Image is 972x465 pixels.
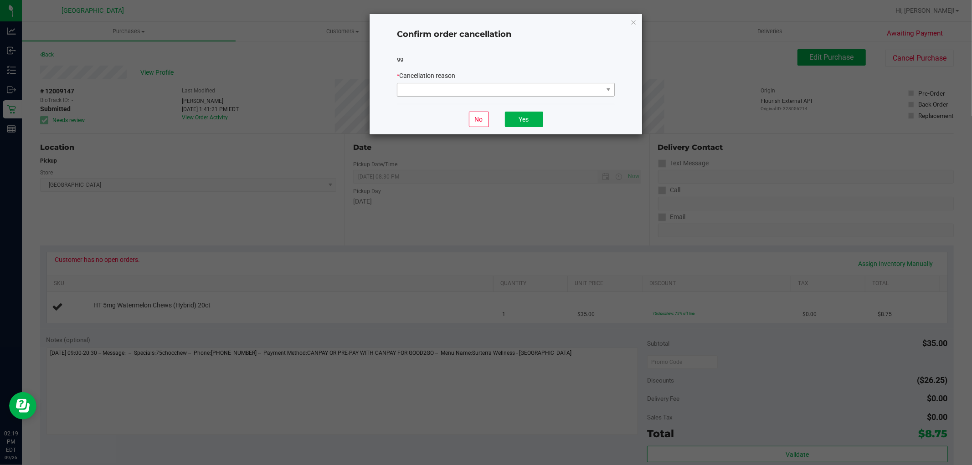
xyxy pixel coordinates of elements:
button: Yes [505,112,543,127]
span: 99 [397,56,403,63]
button: No [469,112,489,127]
iframe: Resource center [9,392,36,419]
h4: Confirm order cancellation [397,29,615,41]
span: Cancellation reason [399,72,455,79]
button: Close [630,16,637,27]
